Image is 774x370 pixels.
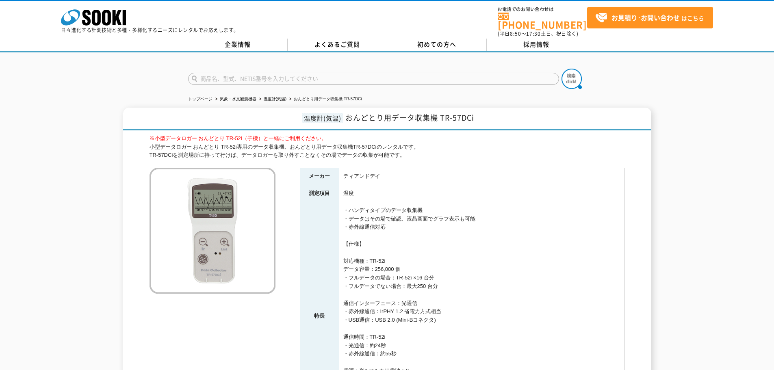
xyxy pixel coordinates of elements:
a: 温度計(気温) [264,97,287,101]
a: 気象・水文観測機器 [220,97,256,101]
span: おんどとり用データ収集機 TR-57DCi [345,112,474,123]
p: 日々進化する計測技術と多種・多様化するニーズにレンタルでお応えします。 [61,28,239,32]
a: 企業情報 [188,39,288,51]
span: はこちら [595,12,704,24]
input: 商品名、型式、NETIS番号を入力してください [188,73,559,85]
img: おんどとり用データ収集機 TR-57DCi [150,168,275,294]
span: 初めての方へ [417,40,456,49]
a: お見積り･お問い合わせはこちら [587,7,713,28]
li: おんどとり用データ収集機 TR-57DCi [288,95,362,104]
span: (平日 ～ 土日、祝日除く) [498,30,578,37]
strong: お見積り･お問い合わせ [611,13,680,22]
a: トップページ [188,97,212,101]
a: 初めての方へ [387,39,487,51]
img: btn_search.png [562,69,582,89]
span: 温度計(気温) [302,113,343,123]
font: ※小型データロガー おんどとり TR-52i（子機）と一緒にご利用ください。 [150,135,327,141]
td: ティアンドデイ [339,168,624,185]
td: 温度 [339,185,624,202]
div: 小型データロガー おんどとり TR-52i専用のデータ収集機、おんどとり用データ収集機TR-57DCiのレンタルです。 TR-57DCiを測定場所に持って行けば、データロガーを取り外すことなくそ... [150,134,625,160]
th: メーカー [300,168,339,185]
a: よくあるご質問 [288,39,387,51]
span: お電話でのお問い合わせは [498,7,587,12]
a: 採用情報 [487,39,586,51]
th: 測定項目 [300,185,339,202]
span: 8:50 [510,30,521,37]
a: [PHONE_NUMBER] [498,13,587,29]
span: 17:30 [526,30,541,37]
